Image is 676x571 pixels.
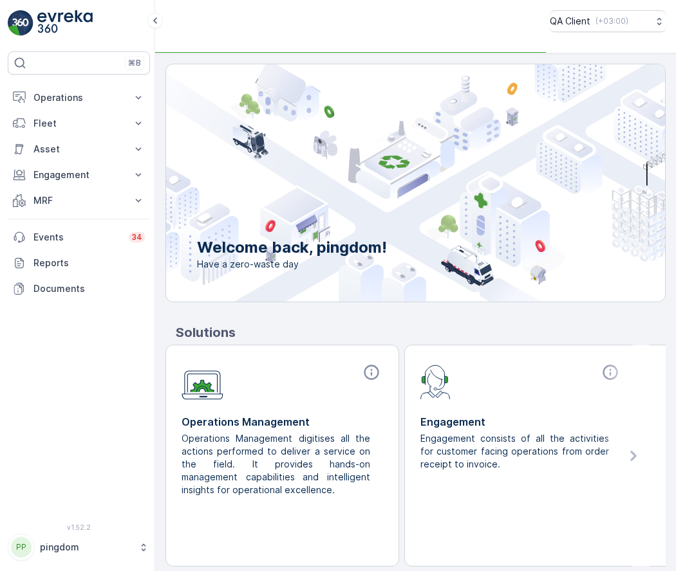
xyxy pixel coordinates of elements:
img: module-icon [420,363,451,399]
button: Fleet [8,111,150,136]
span: Have a zero-waste day [197,258,387,271]
div: PP [11,537,32,557]
p: MRF [33,194,124,207]
button: Engagement [8,162,150,188]
button: PPpingdom [8,534,150,561]
p: Operations Management digitises all the actions performed to deliver a service on the field. It p... [182,432,373,496]
p: QA Client [550,15,590,28]
button: MRF [8,188,150,213]
p: Engagement [33,168,124,181]
p: Reports [33,257,145,269]
p: Welcome back, pingdom! [197,237,387,258]
a: Reports [8,250,150,276]
p: 34 [131,232,142,242]
p: Operations [33,91,124,104]
img: module-icon [182,363,223,400]
p: Documents [33,282,145,295]
button: Asset [8,136,150,162]
p: ⌘B [128,58,141,68]
a: Documents [8,276,150,302]
img: logo_light-DOdMpM7g.png [37,10,93,36]
p: Engagement consists of all the activities for customer facing operations from order receipt to in... [420,432,612,471]
span: v 1.52.2 [8,523,150,531]
p: Solutions [176,323,666,342]
img: logo [8,10,33,36]
img: city illustration [108,64,665,302]
p: Events [33,231,121,244]
button: Operations [8,85,150,111]
button: QA Client(+03:00) [550,10,666,32]
p: Fleet [33,117,124,130]
p: pingdom [40,541,132,554]
p: Asset [33,143,124,156]
p: ( +03:00 ) [596,16,628,26]
p: Operations Management [182,414,383,430]
p: Engagement [420,414,622,430]
a: Events34 [8,224,150,250]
